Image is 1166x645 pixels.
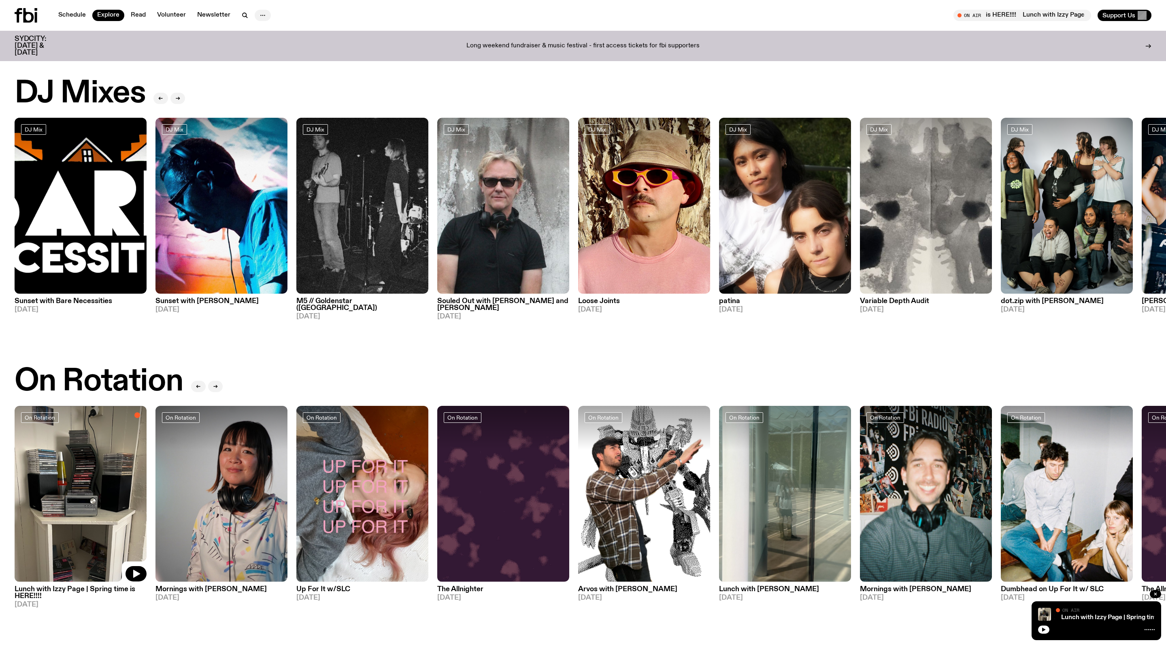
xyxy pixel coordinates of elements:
img: Kana Frazer is smiling at the camera with her head tilted slightly to her left. She wears big bla... [155,406,287,582]
span: [DATE] [578,306,710,313]
img: dumbhead 4 slc [1001,406,1133,582]
a: DJ Mix [162,124,187,135]
span: [DATE] [155,306,287,313]
a: DJ Mix [726,124,751,135]
a: On Rotation [303,412,340,423]
p: Long weekend fundraiser & music festival - first access tickets for fbi supporters [466,42,700,50]
a: dot.zip with [PERSON_NAME][DATE] [1001,294,1133,313]
span: On Rotation [870,414,900,420]
a: Lunch with Izzy Page | Spring time is HERE!!!![DATE] [15,582,147,608]
a: DJ Mix [866,124,892,135]
a: DJ Mix [585,124,610,135]
a: Arvos with [PERSON_NAME][DATE] [578,582,710,601]
a: patina[DATE] [719,294,851,313]
h3: Lunch with [PERSON_NAME] [719,586,851,593]
h2: DJ Mixes [15,78,145,109]
span: [DATE] [296,594,428,601]
span: Support Us [1102,12,1135,19]
span: DJ Mix [729,126,747,132]
a: DJ Mix [21,124,46,135]
a: M5 // Goldenstar ([GEOGRAPHIC_DATA])[DATE] [296,294,428,320]
button: Support Us [1098,10,1151,21]
span: [DATE] [296,313,428,320]
a: Volunteer [152,10,191,21]
h3: Arvos with [PERSON_NAME] [578,586,710,593]
h3: Up For It w/SLC [296,586,428,593]
h3: Mornings with [PERSON_NAME] [860,586,992,593]
span: [DATE] [1001,306,1133,313]
a: Newsletter [192,10,235,21]
a: Read [126,10,151,21]
h3: patina [719,298,851,305]
span: DJ Mix [25,126,43,132]
h3: Souled Out with [PERSON_NAME] and [PERSON_NAME] [437,298,569,312]
a: Mornings with [PERSON_NAME][DATE] [860,582,992,601]
span: On Rotation [306,414,337,420]
img: Bare Necessities [15,118,147,294]
a: Explore [92,10,124,21]
span: DJ Mix [870,126,888,132]
a: Lunch with [PERSON_NAME][DATE] [719,582,851,601]
span: [DATE] [860,594,992,601]
h3: M5 // Goldenstar ([GEOGRAPHIC_DATA]) [296,298,428,312]
h3: Sunset with [PERSON_NAME] [155,298,287,305]
h3: Lunch with Izzy Page | Spring time is HERE!!!! [15,586,147,600]
span: On Rotation [25,414,55,420]
span: [DATE] [719,594,851,601]
h3: Sunset with Bare Necessities [15,298,147,305]
h3: SYDCITY: [DATE] & [DATE] [15,36,66,56]
h3: Variable Depth Audit [860,298,992,305]
h3: Mornings with [PERSON_NAME] [155,586,287,593]
span: DJ Mix [166,126,183,132]
a: On Rotation [21,412,59,423]
span: [DATE] [15,306,147,313]
a: Mornings with [PERSON_NAME][DATE] [155,582,287,601]
h3: The Allnighter [437,586,569,593]
a: DJ Mix [1007,124,1032,135]
a: Schedule [53,10,91,21]
span: [DATE] [719,306,851,313]
img: Stephen looks directly at the camera, wearing a black tee, black sunglasses and headphones around... [437,118,569,294]
h3: Loose Joints [578,298,710,305]
a: Loose Joints[DATE] [578,294,710,313]
span: DJ Mix [306,126,324,132]
span: [DATE] [578,594,710,601]
a: On Rotation [1007,412,1045,423]
span: On Rotation [166,414,196,420]
a: Up For It w/SLC[DATE] [296,582,428,601]
h2: On Rotation [15,366,183,397]
span: On Rotation [729,414,760,420]
a: Sunset with Bare Necessities[DATE] [15,294,147,313]
span: [DATE] [155,594,287,601]
span: [DATE] [437,594,569,601]
a: On Rotation [585,412,622,423]
span: [DATE] [1001,594,1133,601]
span: DJ Mix [1011,126,1029,132]
span: [DATE] [860,306,992,313]
a: Sunset with [PERSON_NAME][DATE] [155,294,287,313]
a: Souled Out with [PERSON_NAME] and [PERSON_NAME][DATE] [437,294,569,320]
a: Variable Depth Audit[DATE] [860,294,992,313]
a: The Allnighter[DATE] [437,582,569,601]
a: On Rotation [162,412,200,423]
a: DJ Mix [303,124,328,135]
span: [DATE] [437,313,569,320]
span: On Rotation [447,414,478,420]
a: Dumbhead on Up For It w/ SLC[DATE] [1001,582,1133,601]
img: Radio presenter Ben Hansen sits in front of a wall of photos and an fbi radio sign. Film photo. B... [860,406,992,582]
h3: Dumbhead on Up For It w/ SLC [1001,586,1133,593]
span: On Rotation [1011,414,1041,420]
img: Simon Caldwell stands side on, looking downwards. He has headphones on. Behind him is a brightly ... [155,118,287,294]
a: DJ Mix [444,124,469,135]
img: A black and white Rorschach [860,118,992,294]
span: [DATE] [15,601,147,608]
span: On Air [1062,607,1079,613]
span: DJ Mix [588,126,606,132]
a: On Rotation [726,412,763,423]
a: On Rotation [866,412,904,423]
span: On Rotation [588,414,619,420]
button: On AirLunch with Izzy Page | Spring time is HERE!!!!Lunch with Izzy Page | Spring time is HERE!!!! [953,10,1091,21]
img: Tyson stands in front of a paperbark tree wearing orange sunglasses, a suede bucket hat and a pin... [578,118,710,294]
a: On Rotation [444,412,481,423]
span: DJ Mix [447,126,465,132]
